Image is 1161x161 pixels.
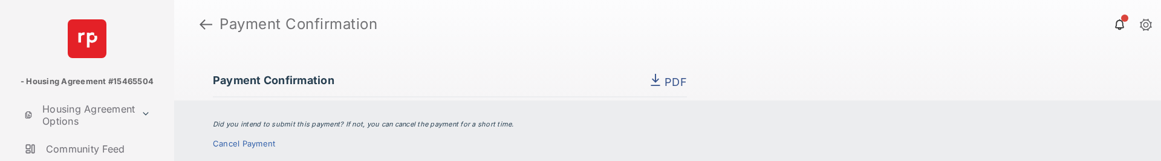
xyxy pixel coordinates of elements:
[213,120,1122,128] div: Did you intend to submit this payment? If not, you can cancel the payment for a short time.
[68,19,106,58] img: svg+xml;base64,PHN2ZyB4bWxucz0iaHR0cDovL3d3dy53My5vcmcvMjAwMC9zdmciIHdpZHRoPSI2NCIgaGVpZ2h0PSI2NC...
[213,74,687,97] h3: Payment Confirmation
[213,139,282,148] div: Cancel Payment
[220,17,377,31] strong: Payment Confirmation
[19,100,136,130] a: Housing Agreement Options
[21,76,154,88] p: - Housing Agreement #15465504
[649,74,687,88] a: PDF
